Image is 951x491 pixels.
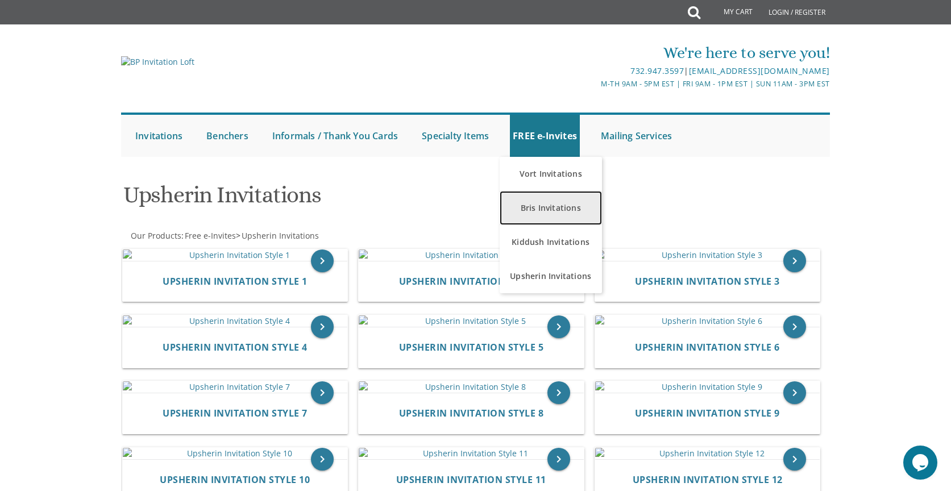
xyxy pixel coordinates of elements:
[359,448,584,459] img: Upsherin Invitation Style 11
[123,249,348,261] img: Upsherin Invitation Style 1
[311,315,334,338] a: keyboard_arrow_right
[358,41,830,64] div: We're here to serve you!
[160,473,310,486] span: Upsherin Invitation Style 10
[500,225,602,259] a: Kiddush Invitations
[123,182,587,216] h1: Upsherin Invitations
[163,407,308,419] span: Upsherin Invitation Style 7
[123,315,348,327] img: Upsherin Invitation Style 4
[547,381,570,404] a: keyboard_arrow_right
[547,448,570,471] a: keyboard_arrow_right
[132,115,185,157] a: Invitations
[630,65,684,76] a: 732.947.3597
[500,259,602,293] a: Upsherin Invitations
[121,56,194,68] img: BP Invitation Loft
[635,341,780,353] span: Upsherin Invitation Style 6
[242,230,319,241] span: Upsherin Invitations
[236,230,319,241] span: >
[121,230,476,242] div: :
[635,407,780,419] span: Upsherin Invitation Style 9
[359,315,584,327] img: Upsherin Invitation Style 5
[396,473,546,486] span: Upsherin Invitation Style 11
[160,475,310,485] a: Upsherin Invitation Style 10
[204,115,251,157] a: Benchers
[510,115,580,157] a: FREE e-Invites
[185,230,236,241] span: Free e-Invites
[598,115,675,157] a: Mailing Services
[635,408,780,419] a: Upsherin Invitation Style 9
[783,249,806,272] a: keyboard_arrow_right
[635,276,780,287] a: Upsherin Invitation Style 3
[269,115,401,157] a: Informals / Thank You Cards
[595,249,820,261] img: Upsherin Invitation Style 3
[783,448,806,471] a: keyboard_arrow_right
[633,475,783,485] a: Upsherin Invitation Style 12
[163,342,308,353] a: Upsherin Invitation Style 4
[633,473,783,486] span: Upsherin Invitation Style 12
[359,249,584,261] img: Upsherin Invitation Style 2
[358,78,830,90] div: M-Th 9am - 5pm EST | Fri 9am - 1pm EST | Sun 11am - 3pm EST
[399,408,544,419] a: Upsherin Invitation Style 8
[689,65,830,76] a: [EMAIL_ADDRESS][DOMAIN_NAME]
[311,249,334,272] a: keyboard_arrow_right
[783,315,806,338] a: keyboard_arrow_right
[240,230,319,241] a: Upsherin Invitations
[399,276,544,287] a: Upsherin Invitation Style 2
[595,315,820,327] img: Upsherin Invitation Style 6
[184,230,236,241] a: Free e-Invites
[130,230,181,241] a: Our Products
[595,381,820,393] img: Upsherin Invitation Style 9
[396,475,546,485] a: Upsherin Invitation Style 11
[635,275,780,288] span: Upsherin Invitation Style 3
[595,448,820,459] img: Upsherin Invitation Style 12
[783,381,806,404] a: keyboard_arrow_right
[123,381,348,393] img: Upsherin Invitation Style 7
[903,446,940,480] iframe: chat widget
[399,407,544,419] span: Upsherin Invitation Style 8
[311,381,334,404] a: keyboard_arrow_right
[163,276,308,287] a: Upsherin Invitation Style 1
[359,381,584,393] img: Upsherin Invitation Style 8
[547,315,570,338] a: keyboard_arrow_right
[311,448,334,471] a: keyboard_arrow_right
[163,341,308,353] span: Upsherin Invitation Style 4
[399,341,544,353] span: Upsherin Invitation Style 5
[123,448,348,459] img: Upsherin Invitation Style 10
[635,342,780,353] a: Upsherin Invitation Style 6
[500,191,602,225] a: Bris Invitations
[399,275,544,288] span: Upsherin Invitation Style 2
[163,408,308,419] a: Upsherin Invitation Style 7
[419,115,492,157] a: Specialty Items
[699,1,761,24] a: My Cart
[500,157,602,191] a: Vort Invitations
[358,64,830,78] div: |
[163,275,308,288] span: Upsherin Invitation Style 1
[399,342,544,353] a: Upsherin Invitation Style 5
